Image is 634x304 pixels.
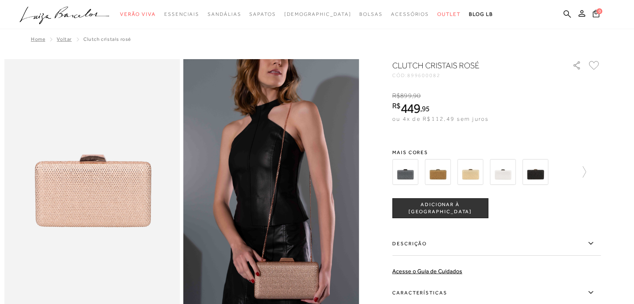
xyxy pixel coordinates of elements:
span: 899600082 [407,72,441,78]
a: noSubCategoriesText [437,7,461,22]
a: noSubCategoriesText [208,7,241,22]
i: , [420,105,430,112]
a: Home [31,36,45,42]
h1: CLUTCH CRISTAIS ROSÉ [392,60,549,71]
span: 90 [413,92,421,100]
span: Mais cores [392,150,601,155]
div: CÓD: [392,73,559,78]
a: BLOG LB [469,7,493,22]
span: [DEMOGRAPHIC_DATA] [284,11,351,17]
button: 0 [590,9,602,20]
img: CLUTCH CRISTAIS DOURADA [425,159,451,185]
a: noSubCategoriesText [164,7,199,22]
a: Voltar [57,36,72,42]
span: Essenciais [164,11,199,17]
span: 0 [596,8,602,14]
span: Sapatos [249,11,276,17]
span: Acessórios [391,11,429,17]
a: noSubCategoriesText [249,7,276,22]
span: 899 [400,92,411,100]
label: Descrição [392,232,601,256]
img: CLUTCH CRISTAIS CINZA [392,159,418,185]
a: noSubCategoriesText [284,7,351,22]
img: CLUTCH CRISTAIS OURO [457,159,483,185]
span: 449 [401,101,420,116]
a: noSubCategoriesText [391,7,429,22]
a: noSubCategoriesText [359,7,383,22]
span: ou 4x de R$112,49 sem juros [392,115,489,122]
button: ADICIONAR À [GEOGRAPHIC_DATA] [392,198,488,218]
span: 95 [422,104,430,113]
span: ADICIONAR À [GEOGRAPHIC_DATA] [393,201,488,216]
span: Outlet [437,11,461,17]
span: Bolsas [359,11,383,17]
a: Acesse o Guia de Cuidados [392,268,462,274]
span: BLOG LB [469,11,493,17]
i: R$ [392,102,401,110]
span: Verão Viva [120,11,156,17]
img: CLUTCH CRISTAIS PRETO [522,159,548,185]
i: R$ [392,92,400,100]
span: CLUTCH CRISTAIS ROSÉ [83,36,131,42]
span: Sandálias [208,11,241,17]
a: noSubCategoriesText [120,7,156,22]
img: CLUTCH CRISTAIS PRATA [490,159,516,185]
i: , [412,92,421,100]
